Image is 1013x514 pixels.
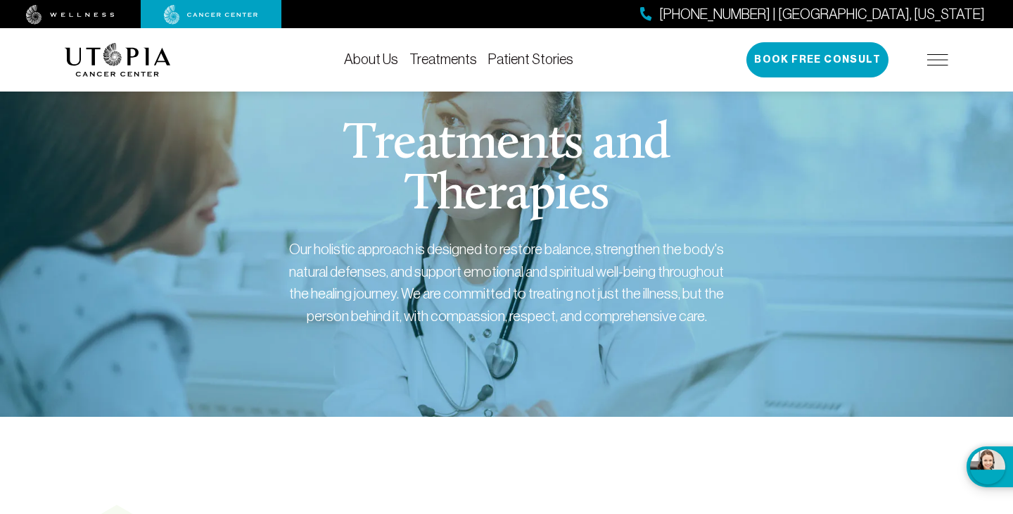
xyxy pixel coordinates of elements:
a: Treatments [409,51,477,67]
img: icon-hamburger [927,54,948,65]
span: [PHONE_NUMBER] | [GEOGRAPHIC_DATA], [US_STATE] [659,4,985,25]
div: Our holistic approach is designed to restore balance, strengthen the body's natural defenses, and... [288,238,725,327]
a: [PHONE_NUMBER] | [GEOGRAPHIC_DATA], [US_STATE] [640,4,985,25]
img: wellness [26,5,115,25]
a: Patient Stories [488,51,573,67]
h1: Treatments and Therapies [238,120,776,221]
a: About Us [344,51,398,67]
button: Book Free Consult [746,42,888,77]
img: cancer center [164,5,258,25]
img: logo [65,43,171,77]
